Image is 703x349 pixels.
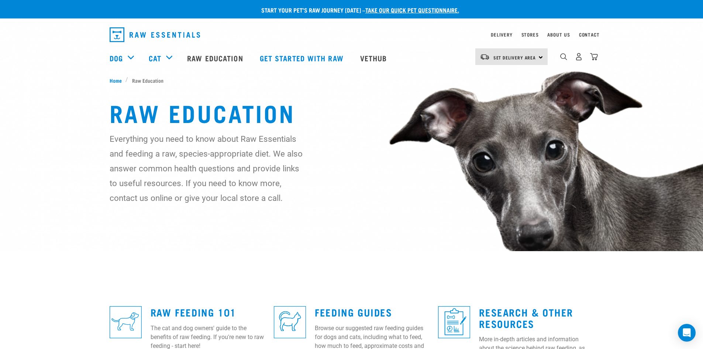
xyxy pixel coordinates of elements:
a: take our quick pet questionnaire. [365,8,459,11]
a: Stores [521,33,539,36]
a: Raw Education [180,43,252,73]
div: Open Intercom Messenger [678,324,696,342]
span: Set Delivery Area [493,56,536,59]
img: van-moving.png [480,54,490,60]
span: Home [110,76,122,84]
a: Contact [579,33,600,36]
a: Raw Feeding 101 [151,309,236,315]
img: user.png [575,53,583,61]
img: Raw Essentials Logo [110,27,200,42]
img: re-icons-dog3-sq-blue.png [110,306,142,338]
a: Cat [149,52,161,64]
nav: breadcrumbs [110,76,594,84]
a: Research & Other Resources [479,309,573,326]
img: home-icon@2x.png [590,53,598,61]
img: home-icon-1@2x.png [560,53,567,60]
p: Everything you need to know about Raw Essentials and feeding a raw, species-appropriate diet. We ... [110,131,303,205]
a: Dog [110,52,123,64]
nav: dropdown navigation [104,24,600,45]
a: Vethub [353,43,396,73]
a: Feeding Guides [315,309,392,315]
a: About Us [547,33,570,36]
img: re-icons-cat2-sq-blue.png [274,306,306,338]
a: Home [110,76,126,84]
img: re-icons-healthcheck1-sq-blue.png [438,306,470,338]
h1: Raw Education [110,99,594,126]
a: Delivery [491,33,512,36]
a: Get started with Raw [252,43,353,73]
